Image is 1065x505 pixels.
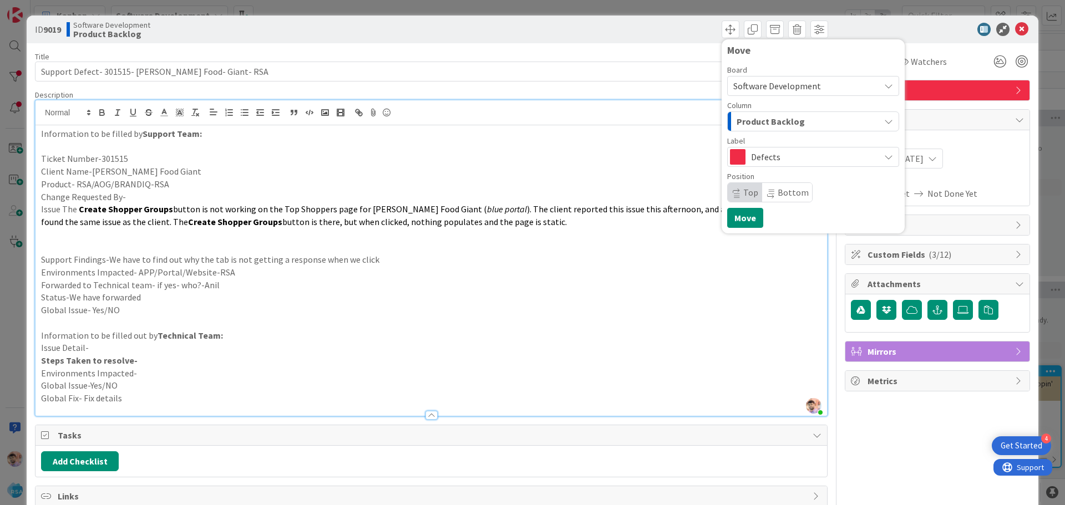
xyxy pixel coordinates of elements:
[41,127,821,140] p: Information to be filled by
[868,277,1010,290] span: Attachments
[751,149,874,165] span: Defects
[41,367,821,380] p: Environments Impacted-
[727,172,754,180] span: Position
[23,2,50,15] span: Support
[868,84,1010,97] span: Defects
[173,203,487,215] span: button is not working on the Top Shoppers page for [PERSON_NAME] Food Giant (
[282,216,567,227] span: button is there, but when clicked, nothing populates and the page is static.
[188,216,282,227] strong: Create Shopper Groups
[1001,440,1042,451] div: Get Started
[41,451,119,471] button: Add Checklist
[868,345,1010,358] span: Mirrors
[868,248,1010,261] span: Custom Fields
[897,152,924,165] span: [DATE]
[41,152,821,165] p: Ticket Number-301515
[778,187,809,198] span: Bottom
[73,21,150,29] span: Software Development
[41,329,821,342] p: Information to be filled out by
[851,136,1024,147] span: Planned Dates
[58,489,807,503] span: Links
[58,429,807,442] span: Tasks
[727,66,747,74] span: Board
[992,436,1051,455] div: Open Get Started checklist, remaining modules: 4
[41,253,821,266] p: Support Findings-We have to find out why the tab is not getting a response when we click
[35,52,49,62] label: Title
[929,249,951,260] span: ( 3/12 )
[41,341,821,354] p: Issue Detail-
[737,114,805,129] span: Product Backlog
[41,392,821,405] p: Global Fix- Fix details
[35,62,828,81] input: type card name here...
[487,203,527,215] em: blue portal
[743,187,758,198] span: Top
[41,191,821,203] p: Change Requested By-
[911,55,947,68] span: Watchers
[41,266,821,279] p: Environments Impacted- APP/Portal/Website-RSA
[41,203,821,228] p: Issue The
[41,304,821,317] p: Global Issue- Yes/NO
[851,174,1024,186] span: Actual Dates
[41,165,821,178] p: Client Name-[PERSON_NAME] Food Giant
[41,178,821,191] p: Product- RSA/AOG/BRANDIQ-RSA
[79,203,173,215] strong: Create Shopper Groups
[868,218,1010,232] span: Block
[733,80,821,91] span: Software Development
[41,355,138,366] strong: Steps Taken to resolve-
[41,291,821,304] p: Status-We have forwarded
[41,379,821,392] p: Global Issue-Yes/NO
[43,24,61,35] b: 9019
[806,398,821,414] img: pl4L0N3wBX7tJinSylGEWxEMLUfHaQkZ.png
[143,128,202,139] strong: Support Team:
[927,187,977,200] span: Not Done Yet
[868,113,1010,126] span: Dates
[1041,433,1051,443] div: 4
[41,279,821,292] p: Forwarded to Technical team- if yes- who?-Anil
[158,330,223,341] strong: Technical Team:
[35,23,61,36] span: ID
[727,111,899,131] button: Product Backlog
[727,137,745,145] span: Label
[727,208,763,228] button: Move
[73,29,150,38] b: Product Backlog
[35,90,73,100] span: Description
[727,101,752,109] span: Column
[868,374,1010,387] span: Metrics
[727,45,899,56] div: Move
